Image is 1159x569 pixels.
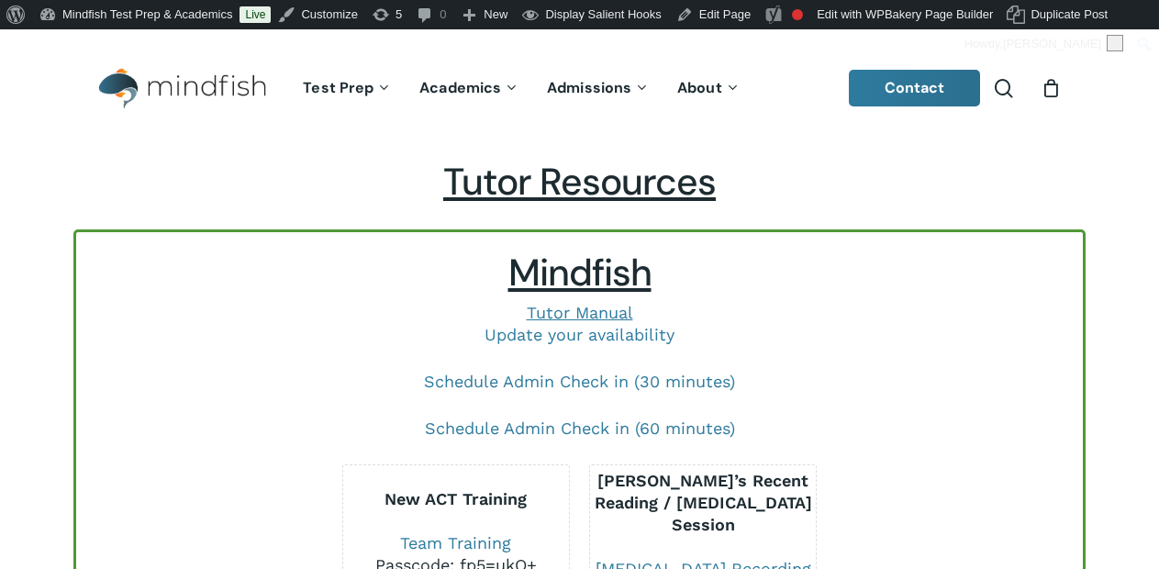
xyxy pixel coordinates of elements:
[677,78,722,97] span: About
[303,78,373,97] span: Test Prep
[849,70,981,106] a: Contact
[595,471,812,534] b: [PERSON_NAME]’s Recent Reading / [MEDICAL_DATA] Session
[73,54,1086,123] header: Main Menu
[547,78,631,97] span: Admissions
[424,372,735,391] a: Schedule Admin Check in (30 minutes)
[885,78,945,97] span: Contact
[527,303,633,322] a: Tutor Manual
[792,9,803,20] div: Focus keyphrase not set
[384,489,527,508] b: New ACT Training
[289,81,406,96] a: Test Prep
[400,533,511,552] a: Team Training
[443,158,716,206] span: Tutor Resources
[240,6,271,23] a: Live
[289,54,753,123] nav: Main Menu
[419,78,501,97] span: Academics
[958,29,1131,59] a: Howdy,
[508,249,652,297] span: Mindfish
[1003,37,1101,50] span: [PERSON_NAME]
[485,325,674,344] a: Update your availability
[663,81,754,96] a: About
[533,81,663,96] a: Admissions
[425,418,735,438] a: Schedule Admin Check in (60 minutes)
[406,81,533,96] a: Academics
